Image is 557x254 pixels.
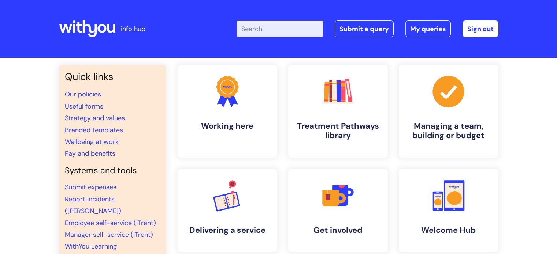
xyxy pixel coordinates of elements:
a: Strategy and values [65,114,125,122]
a: Branded templates [65,126,123,134]
a: Pay and benefits [65,149,115,158]
a: Managing a team, building or budget [399,65,498,158]
a: WithYou Learning [65,242,117,251]
h4: Systems and tools [65,166,160,176]
p: info hub [121,23,145,35]
a: Useful forms [65,102,103,111]
a: Report incidents ([PERSON_NAME]) [65,195,121,215]
a: Our policies [65,90,101,99]
div: | - [237,20,498,37]
a: Submit a query [335,20,394,37]
h4: Delivering a service [183,225,271,235]
h3: Quick links [65,71,160,83]
h4: Welcome Hub [405,225,493,235]
input: Search [237,21,323,37]
a: Welcome Hub [399,169,498,252]
a: Treatment Pathways library [288,65,388,158]
a: Wellbeing at work [65,137,119,146]
h4: Managing a team, building or budget [405,121,493,141]
a: Sign out [463,20,498,37]
h4: Working here [183,121,271,131]
a: My queries [405,20,451,37]
a: Get involved [288,169,388,252]
a: Working here [178,65,277,158]
a: Delivering a service [178,169,277,252]
h4: Get involved [294,225,382,235]
a: Employee self-service (iTrent) [65,219,156,227]
h4: Treatment Pathways library [294,121,382,141]
a: Manager self-service (iTrent) [65,230,153,239]
a: Submit expenses [65,183,116,192]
